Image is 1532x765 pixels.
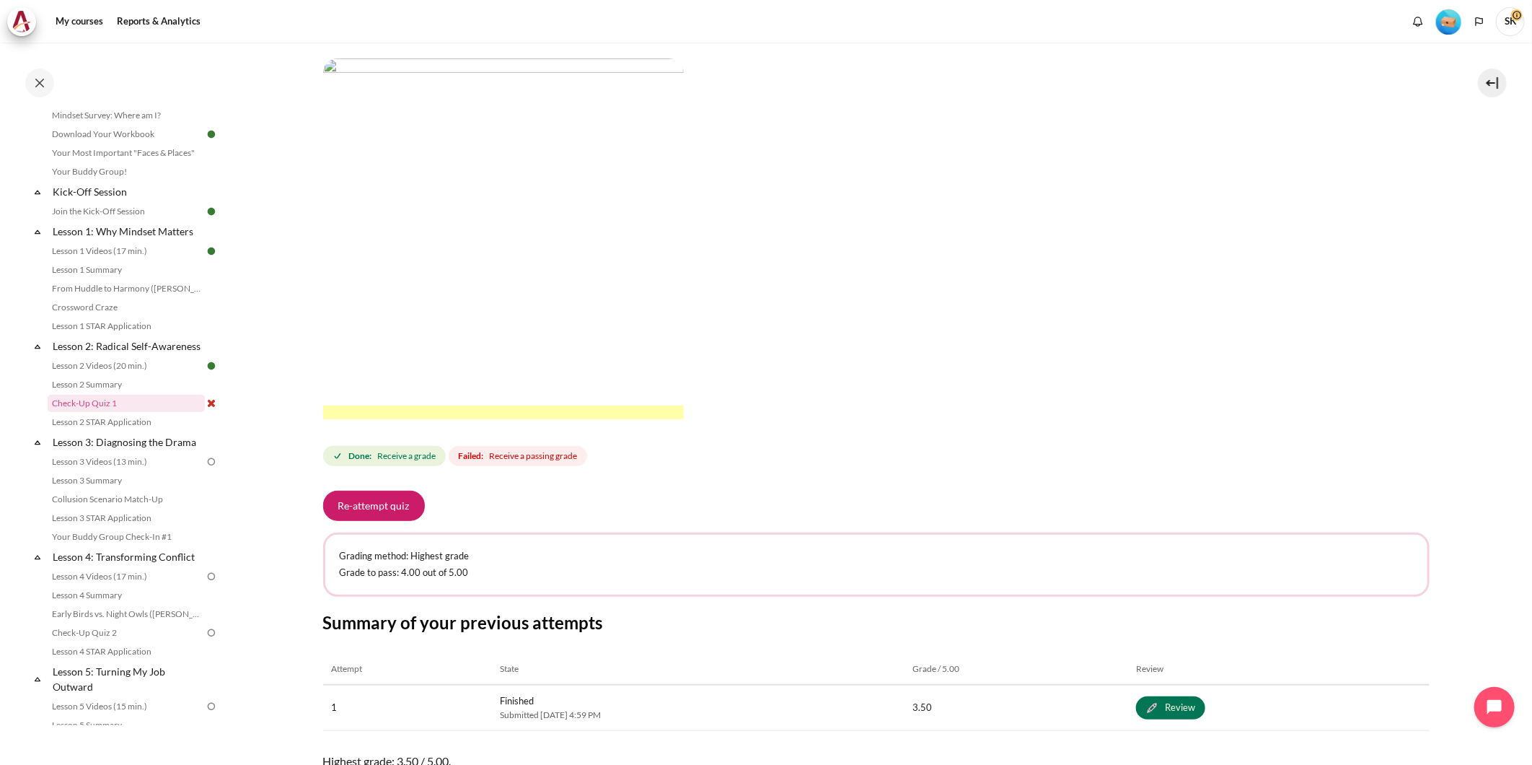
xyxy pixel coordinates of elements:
td: 1 [323,685,492,730]
th: Grade / 5.00 [904,654,1127,685]
a: Lesson 3 Summary [48,472,205,489]
img: Failed [205,397,218,410]
span: SK [1496,7,1525,36]
a: Lesson 2 Videos (20 min.) [48,357,205,375]
a: Lesson 2: Radical Self-Awareness [50,336,205,356]
a: User menu [1496,7,1525,36]
img: Done [205,245,218,258]
th: Attempt [323,654,492,685]
span: Collapse [30,339,45,354]
button: Languages [1469,11,1490,32]
a: Lesson 3: Diagnosing the Drama [50,432,205,452]
div: Show notification window with no new notifications [1407,11,1429,32]
span: Receive a grade [377,450,436,463]
th: Review [1127,654,1429,685]
span: Collapse [30,224,45,239]
a: Lesson 2 STAR Application [48,414,205,431]
a: Lesson 1 Videos (17 min.) [48,242,205,260]
a: Mindset Survey: Where am I? [48,107,205,124]
img: Architeck [12,11,32,32]
img: To do [205,700,218,713]
strong: Failed: [458,450,483,463]
a: Download Your Workbook [48,126,205,143]
a: Lesson 1: Why Mindset Matters [50,222,205,241]
a: Lesson 2 Summary [48,376,205,393]
a: Level #1 [1430,8,1467,35]
button: Re-attempt quiz [323,491,425,521]
a: Lesson 1 STAR Application [48,318,205,335]
a: Early Birds vs. Night Owls ([PERSON_NAME]'s Story) [48,606,205,623]
span: Collapse [30,672,45,686]
a: Lesson 4 STAR Application [48,643,205,660]
img: Done [205,359,218,372]
a: Lesson 1 Summary [48,261,205,279]
a: Your Buddy Group Check-In #1 [48,528,205,546]
span: Receive a passing grade [489,450,577,463]
a: Architeck Architeck [7,7,43,36]
a: Lesson 3 STAR Application [48,510,205,527]
img: To do [205,570,218,583]
img: Done [205,205,218,218]
a: Lesson 5 Videos (15 min.) [48,698,205,715]
a: Crossword Craze [48,299,205,316]
img: Done [205,128,218,141]
a: Reports & Analytics [112,7,206,36]
a: Lesson 5 Summary [48,717,205,734]
a: Lesson 3 Videos (13 min.) [48,453,205,471]
div: Level #1 [1436,8,1461,35]
a: Collusion Scenario Match-Up [48,491,205,508]
a: Your Most Important "Faces & Places" [48,144,205,162]
a: Check-Up Quiz 1 [48,395,205,412]
a: From Huddle to Harmony ([PERSON_NAME]'s Story) [48,280,205,297]
a: Your Buddy Group! [48,163,205,180]
h3: Summary of your previous attempts [323,611,1430,634]
p: Grading method: Highest grade [340,549,1413,564]
span: Collapse [30,185,45,199]
span: Submitted [DATE] 4:59 PM [500,709,895,722]
a: Lesson 5: Turning My Job Outward [50,662,205,696]
td: 3.50 [904,685,1127,730]
a: My courses [50,7,108,36]
a: Lesson 4: Transforming Conflict [50,547,205,567]
a: Lesson 4 Summary [48,587,205,604]
div: Completion requirements for Check-Up Quiz 1 [323,443,590,469]
a: Kick-Off Session [50,182,205,201]
img: To do [205,626,218,639]
td: Finished [491,685,904,730]
img: To do [205,455,218,468]
img: Level #1 [1436,9,1461,35]
a: Check-Up Quiz 2 [48,624,205,642]
span: Collapse [30,550,45,564]
a: Lesson 4 Videos (17 min.) [48,568,205,585]
p: Grade to pass: 4.00 out of 5.00 [340,566,1413,580]
a: Review [1136,696,1205,720]
span: Collapse [30,435,45,450]
a: Join the Kick-Off Session [48,203,205,220]
th: State [491,654,904,685]
strong: Done: [348,450,371,463]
